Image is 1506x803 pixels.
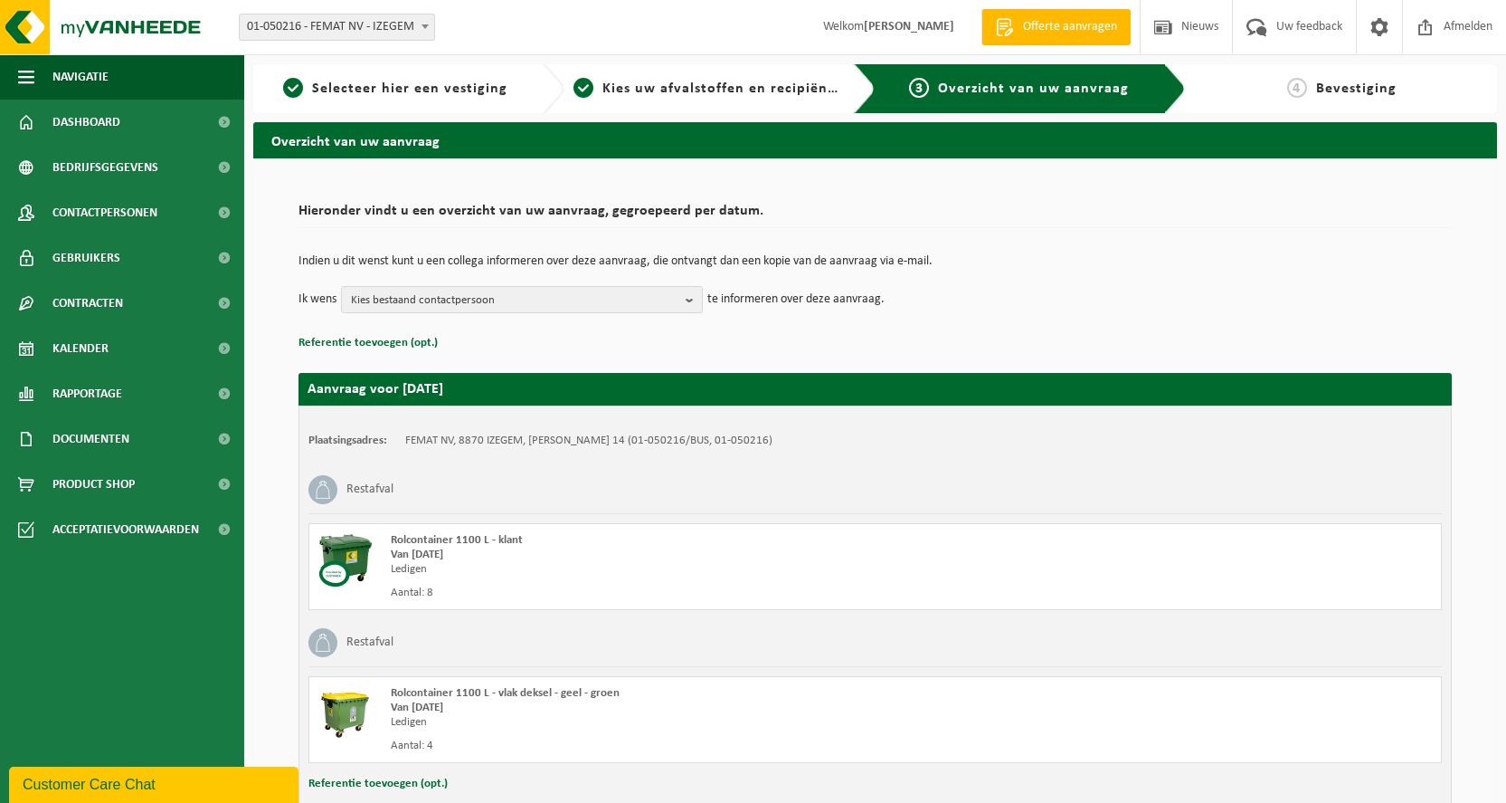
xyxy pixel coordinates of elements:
strong: Van [DATE] [391,702,443,713]
strong: [PERSON_NAME] [864,20,954,33]
iframe: chat widget [9,763,302,803]
p: Ik wens [298,286,336,313]
img: WB-1100-HPE-GN-50.png [318,686,373,741]
strong: Van [DATE] [391,549,443,560]
span: Product Shop [52,462,135,507]
span: 4 [1287,78,1307,98]
h2: Overzicht van uw aanvraag [253,122,1497,158]
strong: Aanvraag voor [DATE] [308,382,443,397]
h2: Hieronder vindt u een overzicht van uw aanvraag, gegroepeerd per datum. [298,204,1452,228]
div: Aantal: 4 [391,739,948,753]
h3: Restafval [346,475,393,504]
span: Rolcontainer 1100 L - vlak deksel - geel - groen [391,687,620,699]
div: Ledigen [391,715,948,730]
td: FEMAT NV, 8870 IZEGEM, [PERSON_NAME] 14 (01-050216/BUS, 01-050216) [405,434,772,448]
span: Kalender [52,326,109,371]
span: Rapportage [52,371,122,416]
span: 01-050216 - FEMAT NV - IZEGEM [239,14,435,41]
span: 2 [573,78,593,98]
p: Indien u dit wenst kunt u een collega informeren over deze aanvraag, die ontvangt dan een kopie v... [298,255,1452,268]
span: Rolcontainer 1100 L - klant [391,534,523,546]
span: Kies bestaand contactpersoon [351,287,678,314]
span: Bevestiging [1316,81,1397,96]
span: 1 [283,78,303,98]
a: 1Selecteer hier een vestiging [262,78,528,100]
a: 2Kies uw afvalstoffen en recipiënten [573,78,839,100]
span: 01-050216 - FEMAT NV - IZEGEM [240,14,434,40]
button: Kies bestaand contactpersoon [341,286,703,313]
span: Gebruikers [52,235,120,281]
span: Contracten [52,281,123,326]
strong: Plaatsingsadres: [308,435,387,446]
a: Offerte aanvragen [981,9,1131,45]
span: Contactpersonen [52,190,157,235]
span: Selecteer hier een vestiging [312,81,507,96]
span: Documenten [52,416,129,462]
span: Overzicht van uw aanvraag [938,81,1129,96]
span: Offerte aanvragen [1018,18,1122,36]
div: Aantal: 8 [391,586,948,600]
span: Dashboard [52,100,120,145]
img: WB-1100-CU.png [318,533,373,588]
span: Navigatie [52,54,109,100]
span: Acceptatievoorwaarden [52,507,199,552]
p: te informeren over deze aanvraag. [707,286,885,313]
div: Ledigen [391,562,948,577]
h3: Restafval [346,628,393,657]
button: Referentie toevoegen (opt.) [298,331,438,355]
span: Bedrijfsgegevens [52,145,158,190]
span: 3 [909,78,929,98]
span: Kies uw afvalstoffen en recipiënten [602,81,851,96]
button: Referentie toevoegen (opt.) [308,772,448,796]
